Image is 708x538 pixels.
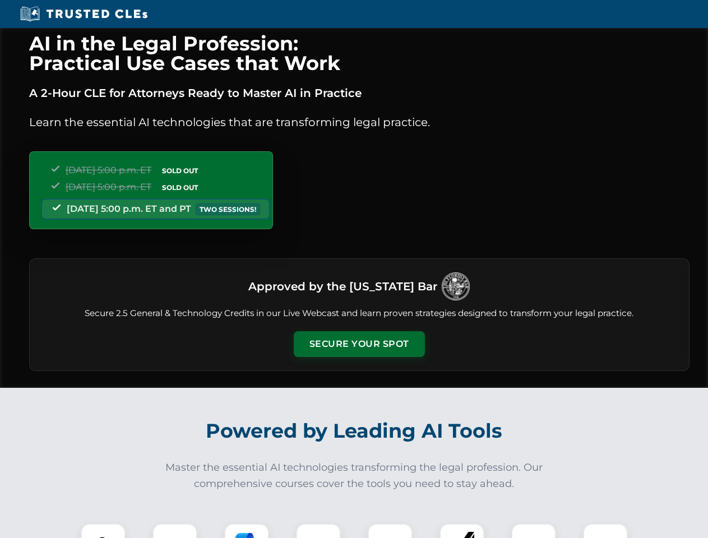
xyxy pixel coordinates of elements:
button: Secure Your Spot [294,331,425,357]
h1: AI in the Legal Profession: Practical Use Cases that Work [29,34,690,73]
h2: Powered by Leading AI Tools [44,411,665,451]
p: Secure 2.5 General & Technology Credits in our Live Webcast and learn proven strategies designed ... [43,307,675,320]
span: [DATE] 5:00 p.m. ET [66,182,151,192]
p: Master the essential AI technologies transforming the legal profession. Our comprehensive courses... [158,460,550,492]
p: Learn the essential AI technologies that are transforming legal practice. [29,113,690,131]
span: SOLD OUT [158,182,202,193]
p: A 2-Hour CLE for Attorneys Ready to Master AI in Practice [29,84,690,102]
img: Logo [442,272,470,300]
span: [DATE] 5:00 p.m. ET [66,165,151,175]
img: Trusted CLEs [17,6,151,22]
h3: Approved by the [US_STATE] Bar [248,276,437,296]
span: SOLD OUT [158,165,202,177]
